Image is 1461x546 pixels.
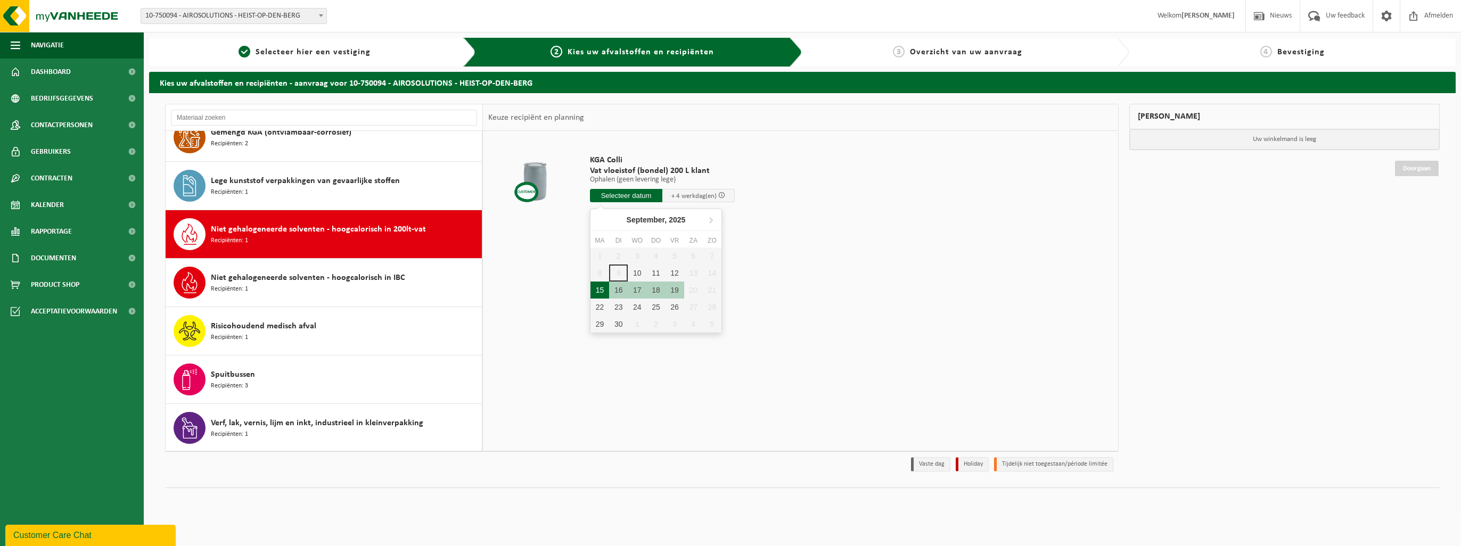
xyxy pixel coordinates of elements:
span: 10-750094 - AIROSOLUTIONS - HEIST-OP-DEN-BERG [141,9,326,23]
button: Verf, lak, vernis, lijm en inkt, industrieel in kleinverpakking Recipiënten: 1 [166,404,482,452]
h2: Kies uw afvalstoffen en recipiënten - aanvraag voor 10-750094 - AIROSOLUTIONS - HEIST-OP-DEN-BERG [149,72,1456,93]
div: 12 [666,264,684,282]
a: Doorgaan [1395,161,1439,176]
span: Niet gehalogeneerde solventen - hoogcalorisch in 200lt-vat [211,223,426,236]
button: Lege kunststof verpakkingen van gevaarlijke stoffen Recipiënten: 1 [166,162,482,210]
button: Niet gehalogeneerde solventen - hoogcalorisch in IBC Recipiënten: 1 [166,259,482,307]
div: 1 [628,316,646,333]
span: Rapportage [31,218,72,245]
span: 1 [239,46,250,57]
li: Tijdelijk niet toegestaan/période limitée [994,457,1113,471]
span: Vat vloeistof (bondel) 200 L klant [590,166,735,176]
button: Spuitbussen Recipiënten: 3 [166,355,482,404]
span: 3 [893,46,905,57]
span: Recipiënten: 1 [211,429,248,440]
span: 2 [551,46,562,57]
button: Risicohoudend medisch afval Recipiënten: 1 [166,307,482,355]
div: 19 [666,282,684,299]
div: 18 [646,282,665,299]
div: 25 [646,299,665,316]
span: Acceptatievoorwaarden [31,298,117,325]
div: 22 [590,299,609,316]
span: Gemengd KGA (ontvlambaar-corrosief) [211,126,351,139]
span: Niet gehalogeneerde solventen - hoogcalorisch in IBC [211,271,405,284]
div: 23 [609,299,628,316]
div: do [646,235,665,246]
div: 26 [666,299,684,316]
span: Documenten [31,245,76,271]
input: Selecteer datum [590,189,662,202]
span: + 4 werkdag(en) [671,193,717,200]
button: Gemengd KGA (ontvlambaar-corrosief) Recipiënten: 2 [166,113,482,162]
div: 2 [646,316,665,333]
div: 3 [666,316,684,333]
span: KGA Colli [590,155,735,166]
span: Spuitbussen [211,368,255,381]
span: Recipiënten: 1 [211,284,248,294]
span: Kies uw afvalstoffen en recipiënten [568,48,714,56]
li: Holiday [956,457,989,471]
div: 17 [628,282,646,299]
div: 24 [628,299,646,316]
div: 10 [628,264,646,282]
input: Materiaal zoeken [171,110,477,126]
div: vr [666,235,684,246]
div: 30 [609,316,628,333]
div: za [684,235,703,246]
p: Ophalen (geen levering lege) [590,176,735,184]
span: Contracten [31,165,72,192]
div: 15 [590,282,609,299]
span: Recipiënten: 2 [211,139,248,149]
li: Vaste dag [911,457,950,471]
div: wo [628,235,646,246]
span: Contactpersonen [31,112,93,138]
span: Gebruikers [31,138,71,165]
span: Navigatie [31,32,64,59]
div: 29 [590,316,609,333]
span: Verf, lak, vernis, lijm en inkt, industrieel in kleinverpakking [211,417,423,429]
span: Overzicht van uw aanvraag [910,48,1022,56]
span: Selecteer hier een vestiging [256,48,371,56]
div: September, [622,211,690,228]
div: di [609,235,628,246]
i: 2025 [669,216,685,224]
span: Recipiënten: 1 [211,187,248,197]
span: Bedrijfsgegevens [31,85,93,112]
span: 10-750094 - AIROSOLUTIONS - HEIST-OP-DEN-BERG [141,8,327,24]
span: Recipiënten: 1 [211,236,248,246]
strong: [PERSON_NAME] [1181,12,1235,20]
div: [PERSON_NAME] [1129,104,1440,129]
div: Keuze recipiënt en planning [483,104,589,131]
iframe: chat widget [5,523,178,546]
span: Dashboard [31,59,71,85]
span: Lege kunststof verpakkingen van gevaarlijke stoffen [211,175,400,187]
span: Risicohoudend medisch afval [211,320,316,333]
div: zo [703,235,721,246]
div: 16 [609,282,628,299]
span: Bevestiging [1277,48,1325,56]
span: Kalender [31,192,64,218]
p: Uw winkelmand is leeg [1130,129,1440,150]
a: 1Selecteer hier een vestiging [154,46,455,59]
span: Product Shop [31,271,79,298]
span: 4 [1260,46,1272,57]
div: ma [590,235,609,246]
span: Recipiënten: 3 [211,381,248,391]
span: Recipiënten: 1 [211,333,248,343]
button: Niet gehalogeneerde solventen - hoogcalorisch in 200lt-vat Recipiënten: 1 [166,210,482,259]
div: 11 [646,264,665,282]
